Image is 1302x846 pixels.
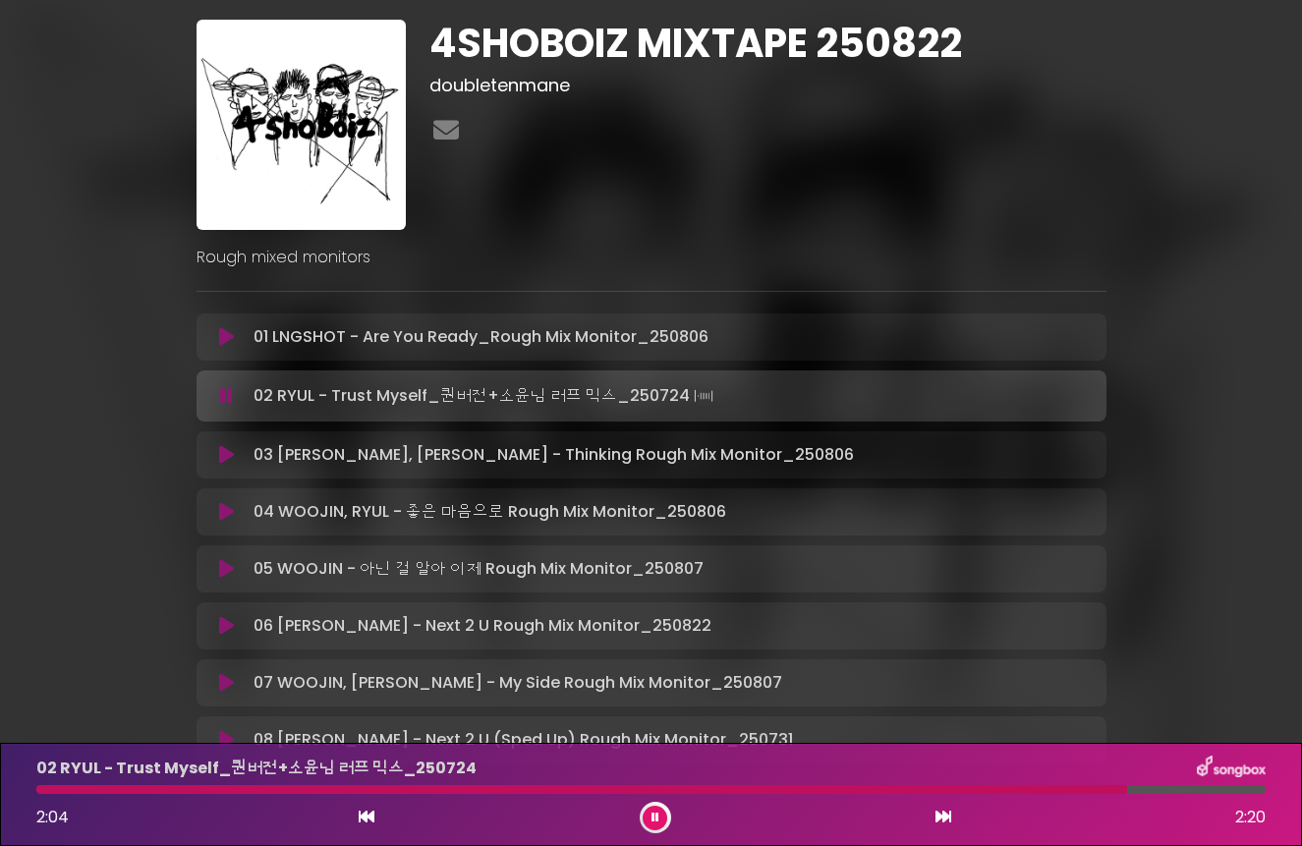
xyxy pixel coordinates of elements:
p: 03 [PERSON_NAME], [PERSON_NAME] - Thinking Rough Mix Monitor_250806 [254,443,854,467]
p: 04 WOOJIN, RYUL - 좋은 마음으로 Rough Mix Monitor_250806 [254,500,726,524]
h3: doubletenmane [429,75,1106,96]
p: 02 RYUL - Trust Myself_퀀버전+소윤님 러프 믹스_250724 [254,382,717,410]
span: 2:20 [1235,806,1266,829]
p: 02 RYUL - Trust Myself_퀀버전+소윤님 러프 믹스_250724 [36,757,477,780]
p: 07 WOOJIN, [PERSON_NAME] - My Side Rough Mix Monitor_250807 [254,671,782,695]
p: 01 LNGSHOT - Are You Ready_Rough Mix Monitor_250806 [254,325,708,349]
h1: 4SHOBOIZ MIXTAPE 250822 [429,20,1106,67]
p: 06 [PERSON_NAME] - Next 2 U Rough Mix Monitor_250822 [254,614,711,638]
p: Rough mixed monitors [197,246,1106,269]
img: WpJZf4DWQ0Wh4nhxdG2j [197,20,407,230]
p: 08 [PERSON_NAME] - Next 2 U (Sped Up) Rough Mix Monitor_250731 [254,728,793,752]
p: 05 WOOJIN - 아닌 걸 알아 이제 Rough Mix Monitor_250807 [254,557,704,581]
span: 2:04 [36,806,69,828]
img: waveform4.gif [690,382,717,410]
img: songbox-logo-white.png [1197,756,1266,781]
